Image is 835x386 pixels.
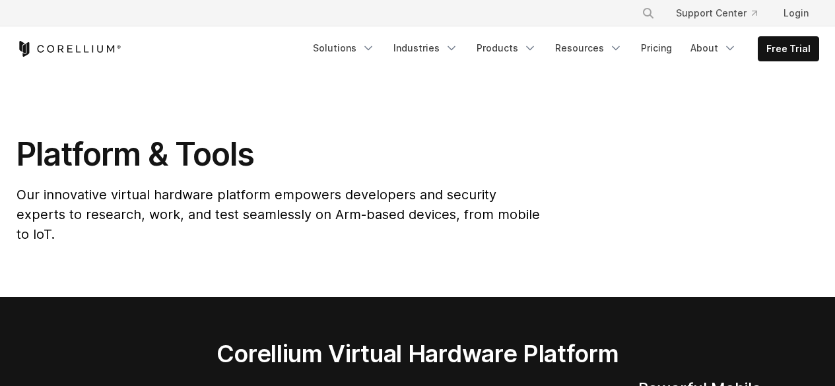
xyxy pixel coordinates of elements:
h1: Platform & Tools [17,135,543,174]
a: Support Center [665,1,768,25]
a: Página de inicio de Corellium [17,41,121,57]
a: Pricing [633,36,680,60]
a: Products [469,36,545,60]
a: About [683,36,745,60]
a: Industries [385,36,466,60]
button: Buscar [636,1,660,25]
div: Menú de navegación [305,36,819,61]
a: Resources [547,36,630,60]
a: Solutions [305,36,383,60]
span: Our innovative virtual hardware platform empowers developers and security experts to research, wo... [17,187,540,242]
div: Menú de navegación [626,1,819,25]
h2: Corellium Virtual Hardware Platform [154,339,681,368]
a: Free Trial [758,37,818,61]
a: Login [773,1,819,25]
